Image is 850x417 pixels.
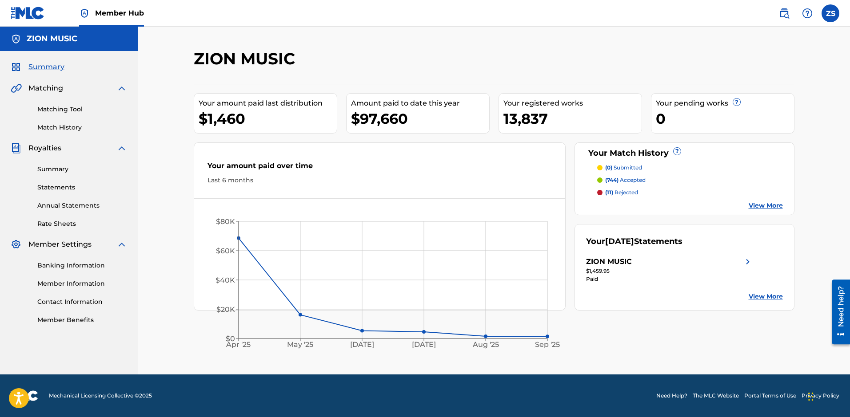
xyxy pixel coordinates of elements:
[503,98,642,109] div: Your registered works
[605,189,613,196] span: (11)
[808,383,814,410] div: Перетащить
[216,305,235,314] tspan: $20K
[806,374,850,417] div: Виджет чата
[28,83,63,94] span: Matching
[586,256,632,267] div: ZION MUSIC
[412,341,436,349] tspan: [DATE]
[656,98,794,109] div: Your pending works
[535,341,560,349] tspan: Sep '25
[37,105,127,114] a: Matching Tool
[822,4,839,22] div: User Menu
[37,201,127,210] a: Annual Statements
[586,147,783,159] div: Your Match History
[37,123,127,132] a: Match History
[597,164,783,172] a: (0) submitted
[37,165,127,174] a: Summary
[775,4,793,22] a: Public Search
[11,34,21,44] img: Accounts
[11,7,45,20] img: MLC Logo
[37,279,127,288] a: Member Information
[779,8,790,19] img: search
[37,297,127,307] a: Contact Information
[586,236,682,248] div: Your Statements
[586,267,753,275] div: $1,459.95
[693,392,739,400] a: The MLC Website
[28,143,61,153] span: Royalties
[49,392,152,400] span: Mechanical Licensing Collective © 2025
[287,341,313,349] tspan: May '25
[597,176,783,184] a: (744) accepted
[472,341,499,349] tspan: Aug '25
[806,374,850,417] iframe: Chat Widget
[11,62,64,72] a: SummarySummary
[37,219,127,228] a: Rate Sheets
[37,261,127,270] a: Banking Information
[586,256,753,283] a: ZION MUSICright chevron icon$1,459.95Paid
[742,256,753,267] img: right chevron icon
[674,148,681,155] span: ?
[825,276,850,348] iframe: Resource Center
[11,143,21,153] img: Royalties
[11,239,21,250] img: Member Settings
[27,34,77,44] h5: ZION MUSIC
[744,392,796,400] a: Portal Terms of Use
[350,341,374,349] tspan: [DATE]
[194,49,299,69] h2: ZION MUSIC
[79,8,90,19] img: Top Rightsholder
[605,189,638,197] p: rejected
[199,109,337,129] div: $1,460
[656,392,687,400] a: Need Help?
[586,275,753,283] div: Paid
[215,276,235,284] tspan: $40K
[116,239,127,250] img: expand
[597,189,783,197] a: (11) rejected
[605,176,646,184] p: accepted
[11,83,22,94] img: Matching
[351,109,489,129] div: $97,660
[116,143,127,153] img: expand
[116,83,127,94] img: expand
[605,164,612,171] span: (0)
[208,161,552,176] div: Your amount paid over time
[802,8,813,19] img: help
[28,239,92,250] span: Member Settings
[226,341,251,349] tspan: Apr '25
[798,4,816,22] div: Help
[11,62,21,72] img: Summary
[605,236,634,246] span: [DATE]
[802,392,839,400] a: Privacy Policy
[605,177,619,183] span: (744)
[11,390,38,401] img: logo
[656,109,794,129] div: 0
[351,98,489,109] div: Amount paid to date this year
[28,62,64,72] span: Summary
[749,292,783,301] a: View More
[37,183,127,192] a: Statements
[226,334,235,343] tspan: $0
[216,217,235,226] tspan: $80K
[733,98,740,106] span: ?
[199,98,337,109] div: Your amount paid last distribution
[749,201,783,210] a: View More
[605,164,642,172] p: submitted
[95,8,144,18] span: Member Hub
[208,176,552,185] div: Last 6 months
[37,315,127,325] a: Member Benefits
[503,109,642,129] div: 13,837
[216,247,235,255] tspan: $60K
